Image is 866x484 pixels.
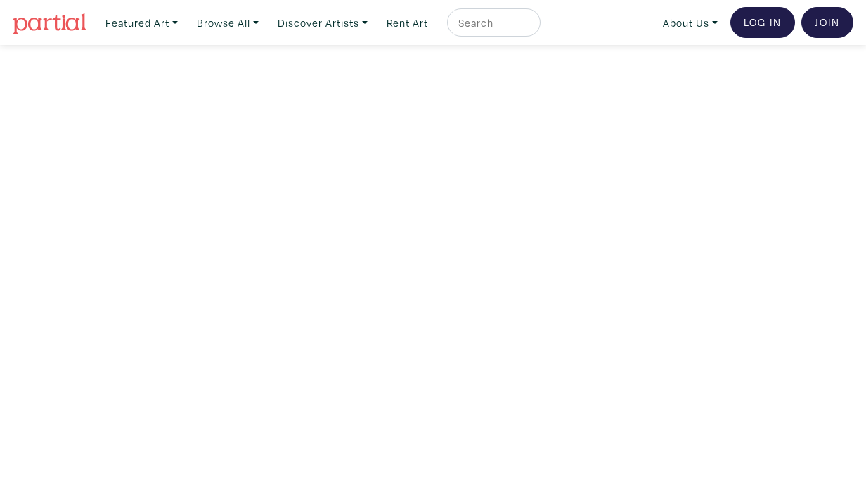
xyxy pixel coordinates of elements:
a: Browse All [190,8,265,37]
input: Search [457,14,527,32]
a: Rent Art [380,8,434,37]
a: Featured Art [99,8,184,37]
a: Discover Artists [271,8,374,37]
a: About Us [657,8,724,37]
a: Join [801,7,853,38]
a: Log In [730,7,795,38]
